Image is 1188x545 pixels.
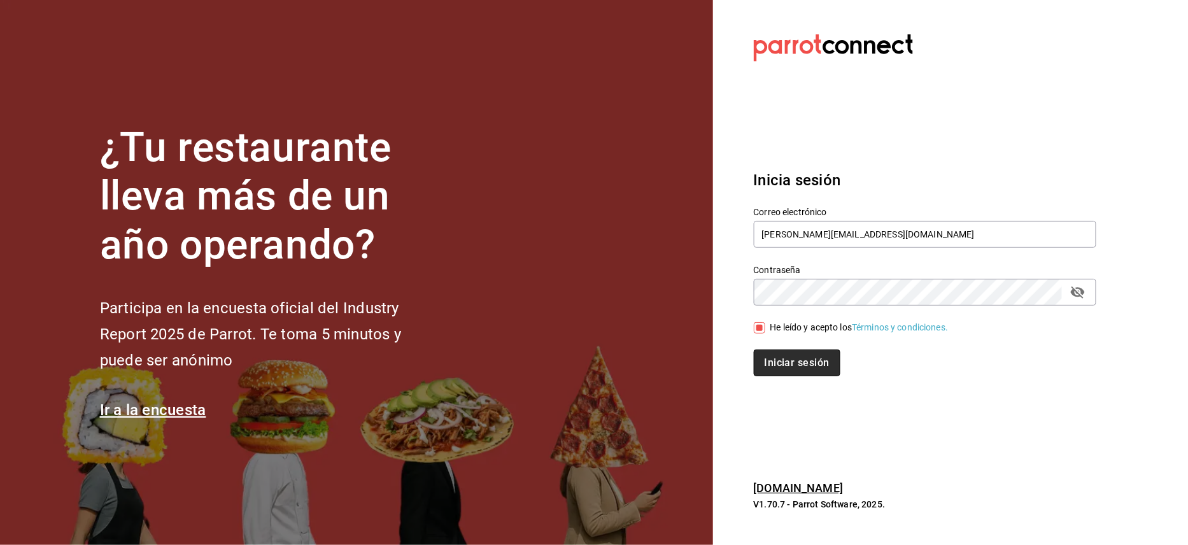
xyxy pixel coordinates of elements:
[770,321,949,334] div: He leído y acepto los
[754,481,844,495] a: [DOMAIN_NAME]
[100,295,444,373] h2: Participa en la encuesta oficial del Industry Report 2025 de Parrot. Te toma 5 minutos y puede se...
[754,221,1096,248] input: Ingresa tu correo electrónico
[100,401,206,419] a: Ir a la encuesta
[754,169,1096,192] h3: Inicia sesión
[754,265,1096,274] label: Contraseña
[1067,281,1089,303] button: passwordField
[754,208,1096,216] label: Correo electrónico
[754,350,840,376] button: Iniciar sesión
[754,498,1096,511] p: V1.70.7 - Parrot Software, 2025.
[852,322,948,332] a: Términos y condiciones.
[100,124,444,270] h1: ¿Tu restaurante lleva más de un año operando?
